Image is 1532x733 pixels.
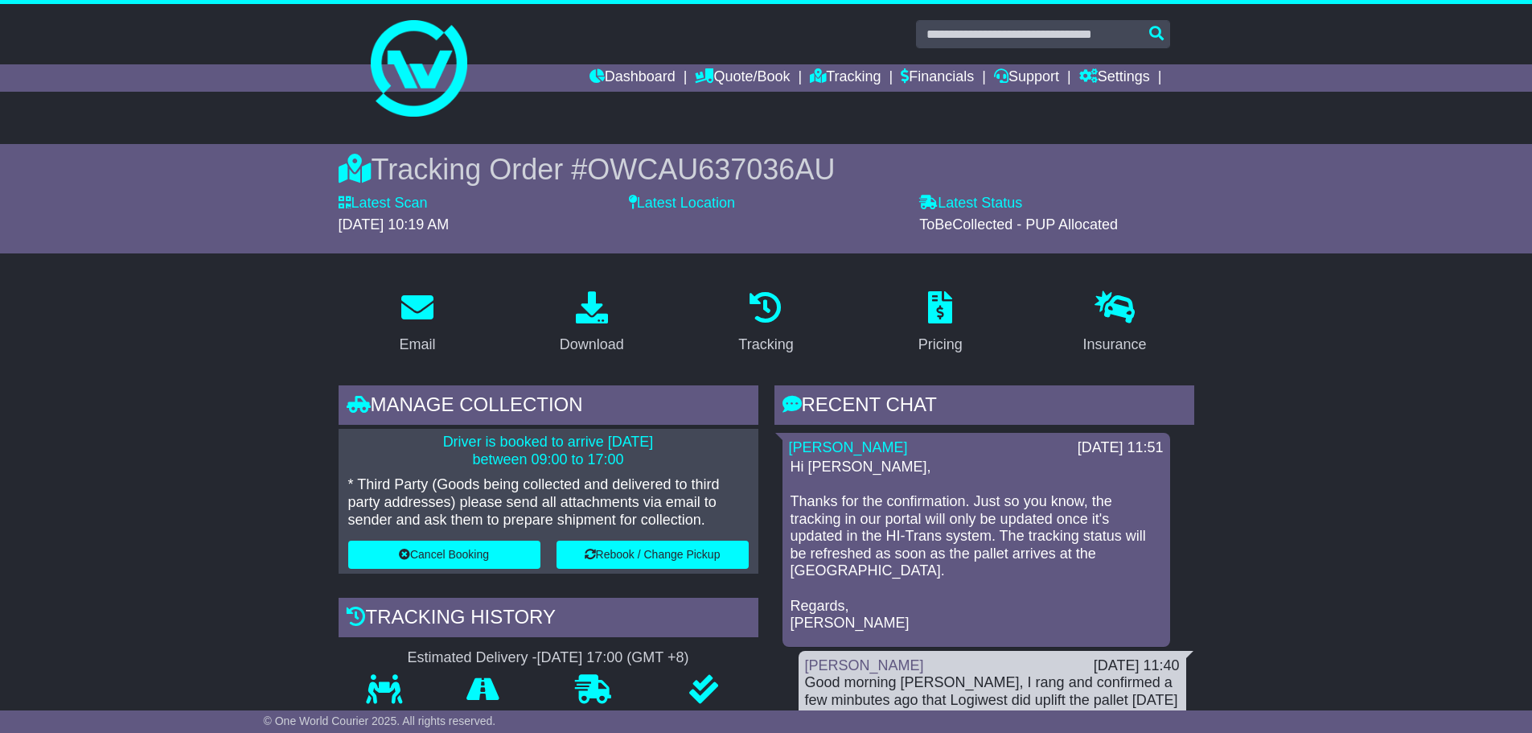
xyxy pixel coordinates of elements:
button: Rebook / Change Pickup [557,541,749,569]
a: [PERSON_NAME] [789,439,908,455]
a: Pricing [908,286,973,361]
a: Download [549,286,635,361]
div: Manage collection [339,385,758,429]
span: ToBeCollected - PUP Allocated [919,216,1118,233]
span: OWCAU637036AU [587,153,835,186]
a: Email [388,286,446,361]
div: Tracking history [339,598,758,641]
div: Estimated Delivery - [339,649,758,667]
a: Settings [1079,64,1150,92]
a: Financials [901,64,974,92]
div: [DATE] 11:51 [1078,439,1164,457]
div: RECENT CHAT [774,385,1194,429]
label: Latest Status [919,195,1022,212]
p: Driver is booked to arrive [DATE] between 09:00 to 17:00 [348,434,749,468]
div: [DATE] 11:40 [1094,657,1180,675]
div: Email [399,334,435,356]
span: [DATE] 10:19 AM [339,216,450,233]
label: Latest Scan [339,195,428,212]
a: Insurance [1073,286,1157,361]
a: [PERSON_NAME] [805,657,924,673]
span: © One World Courier 2025. All rights reserved. [264,714,496,727]
label: Latest Location [629,195,735,212]
div: [DATE] 17:00 (GMT +8) [537,649,689,667]
div: Insurance [1083,334,1147,356]
div: Tracking Order # [339,152,1194,187]
div: Pricing [918,334,963,356]
p: * Third Party (Goods being collected and delivered to third party addresses) please send all atta... [348,476,749,529]
button: Cancel Booking [348,541,540,569]
a: Tracking [728,286,803,361]
a: Dashboard [589,64,676,92]
a: Quote/Book [695,64,790,92]
p: Hi [PERSON_NAME], Thanks for the confirmation. Just so you know, the tracking in our portal will ... [791,459,1162,632]
a: Support [994,64,1059,92]
div: Download [560,334,624,356]
a: Tracking [810,64,881,92]
div: Tracking [738,334,793,356]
